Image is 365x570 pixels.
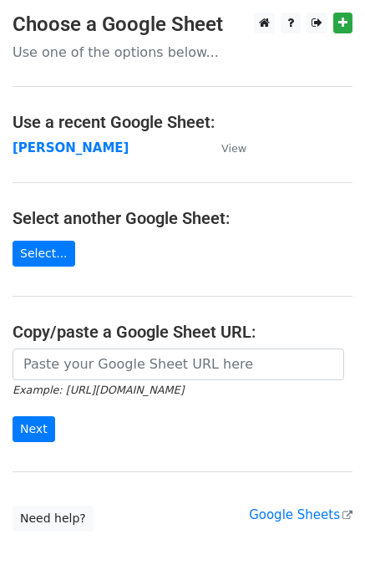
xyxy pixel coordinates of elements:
a: Google Sheets [249,507,352,522]
a: View [205,140,246,155]
h4: Use a recent Google Sheet: [13,112,352,132]
input: Next [13,416,55,442]
input: Paste your Google Sheet URL here [13,349,344,380]
a: [PERSON_NAME] [13,140,129,155]
a: Select... [13,241,75,267]
p: Use one of the options below... [13,43,352,61]
small: Example: [URL][DOMAIN_NAME] [13,384,184,396]
small: View [221,142,246,155]
h3: Choose a Google Sheet [13,13,352,37]
h4: Select another Google Sheet: [13,208,352,228]
a: Need help? [13,506,94,532]
h4: Copy/paste a Google Sheet URL: [13,322,352,342]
